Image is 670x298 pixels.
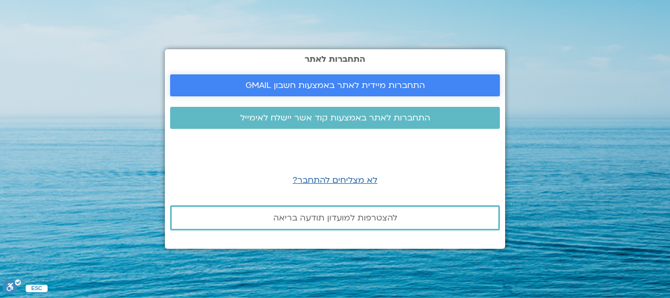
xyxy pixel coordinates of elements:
a: התחברות מיידית לאתר באמצעות חשבון GMAIL [170,74,500,96]
span: להצטרפות למועדון תודעה בריאה [273,213,397,223]
span: התחברות לאתר באמצעות קוד אשר יישלח לאימייל [240,113,430,123]
a: לא מצליחים להתחבר? [293,174,377,186]
span: התחברות מיידית לאתר באמצעות חשבון GMAIL [245,81,425,90]
h2: התחברות לאתר [170,54,500,64]
a: התחברות לאתר באמצעות קוד אשר יישלח לאימייל [170,107,500,129]
a: להצטרפות למועדון תודעה בריאה [170,205,500,230]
